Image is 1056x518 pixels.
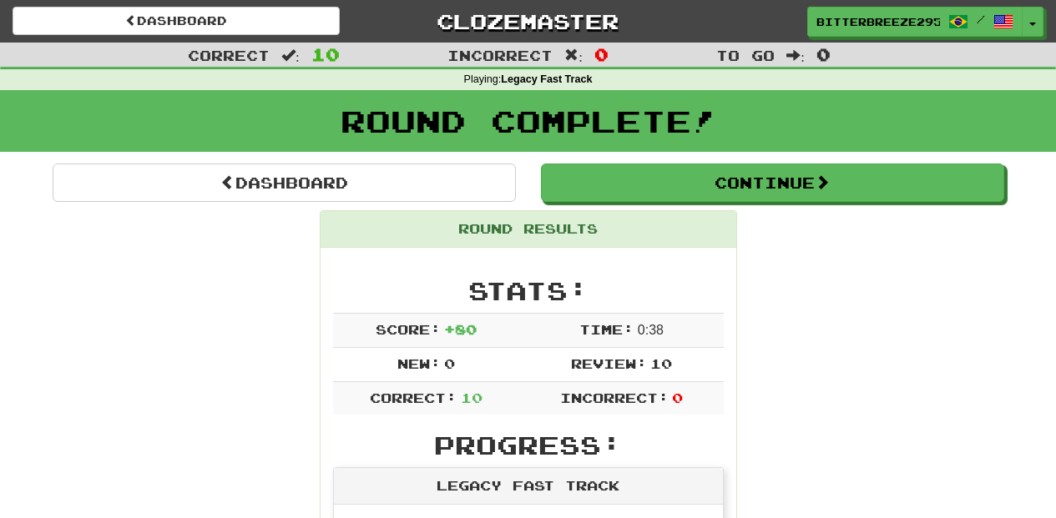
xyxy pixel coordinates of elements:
[501,73,592,85] strong: Legacy Fast Track
[13,7,340,35] a: Dashboard
[716,47,775,63] span: To go
[334,468,723,505] div: Legacy Fast Track
[321,211,736,248] div: Round Results
[376,321,441,337] span: Score:
[816,44,831,64] span: 0
[560,390,669,405] span: Incorrect:
[6,104,1050,138] h1: Round Complete!
[370,390,457,405] span: Correct:
[786,48,805,63] span: :
[53,163,516,202] a: Dashboard
[461,390,483,405] span: 10
[281,48,300,63] span: :
[571,355,647,371] span: Review:
[444,321,477,337] span: + 80
[397,355,441,371] span: New:
[447,47,553,63] span: Incorrect
[579,321,634,337] span: Time:
[807,7,1023,37] a: BitterBreeze2956 /
[333,277,724,304] h2: Stats:
[594,44,609,64] span: 0
[564,48,583,63] span: :
[333,431,724,459] h2: Progress:
[188,47,270,63] span: Correct
[311,44,340,64] span: 10
[541,163,1004,202] button: Continue
[672,390,683,405] span: 0
[977,13,985,25] span: /
[365,7,692,36] a: Clozemaster
[650,355,672,371] span: 10
[444,355,455,371] span: 0
[638,323,664,337] span: 0 : 38
[816,14,940,29] span: BitterBreeze2956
